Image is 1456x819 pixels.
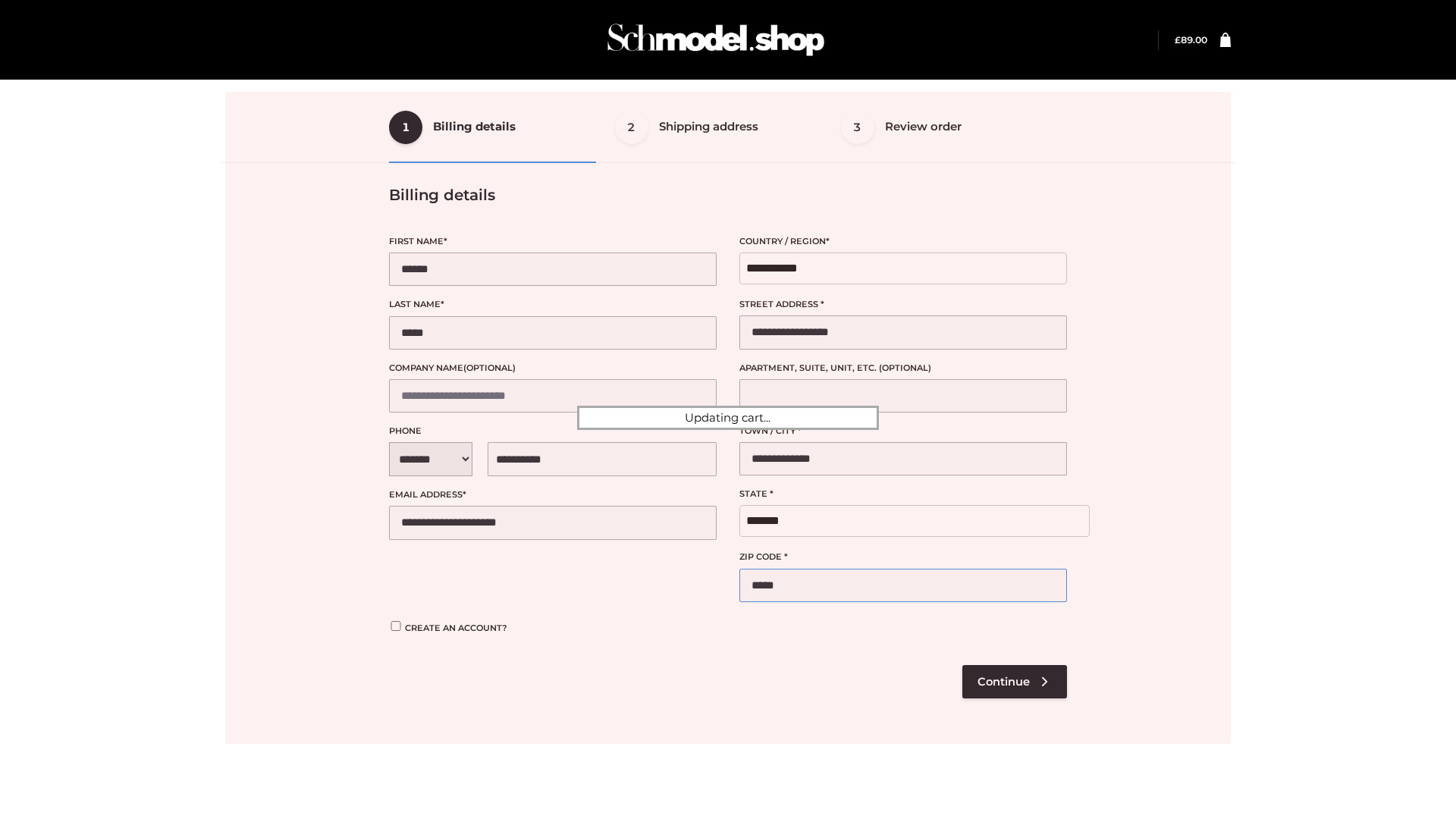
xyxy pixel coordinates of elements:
div: Updating cart... [577,406,879,430]
span: £ [1175,34,1181,45]
img: Schmodel Admin 964 [602,10,830,70]
bdi: 89.00 [1175,34,1207,45]
a: £89.00 [1175,34,1207,45]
